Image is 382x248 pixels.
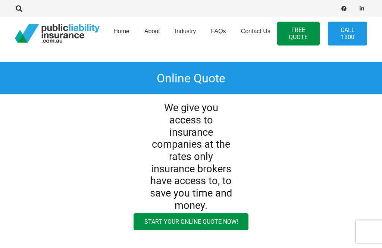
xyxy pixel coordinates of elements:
a: Contact Us [234,15,278,53]
h3: We give you access to insurance companies at the rates only insurance brokers have access to, to ... [149,102,233,211]
a: Call 1300 [328,22,367,45]
span: About [144,28,160,34]
span: Industry [175,28,196,34]
span: FAQs [211,28,226,34]
a: pli_logotransparent [15,24,100,43]
a: Start your online quote now! [134,213,249,230]
a: Search [12,2,26,15]
a: Industry [167,15,204,53]
a: About [137,15,167,53]
span: Contact Us [241,28,270,34]
a: Facebook [339,3,349,14]
a: Home [106,15,137,53]
a: LinkedIn [357,3,367,14]
span: Home [113,28,129,34]
a: FAQs [204,15,234,53]
a: FREE QUOTE [277,22,319,45]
